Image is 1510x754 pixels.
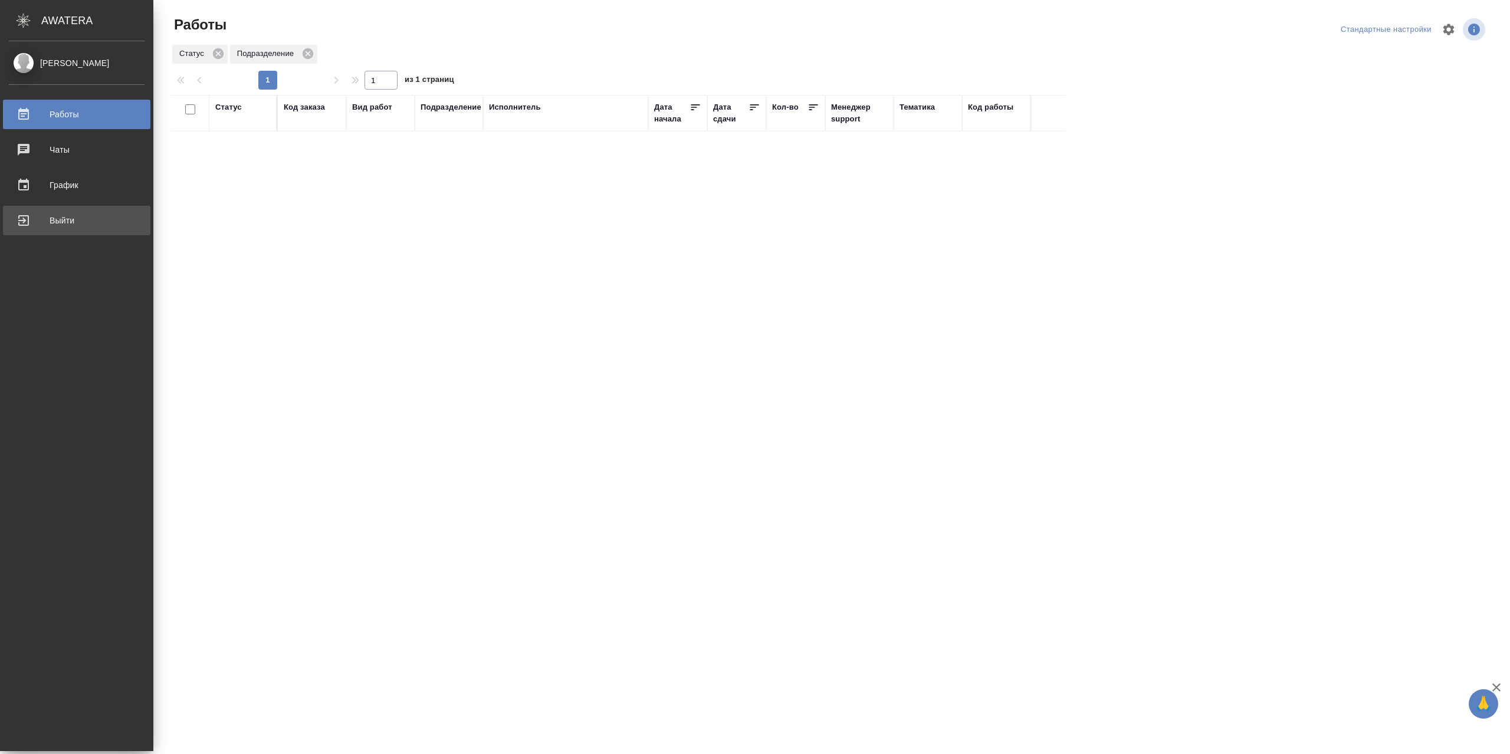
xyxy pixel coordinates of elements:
a: Работы [3,100,150,129]
div: Подразделение [421,101,481,113]
p: Подразделение [237,48,298,60]
div: Статус [215,101,242,113]
div: Дата начала [654,101,690,125]
div: [PERSON_NAME] [9,57,145,70]
div: Менеджер support [831,101,888,125]
div: split button [1338,21,1434,39]
div: Чаты [9,141,145,159]
span: Работы [171,15,226,34]
div: Статус [172,45,228,64]
span: из 1 страниц [405,73,454,90]
div: AWATERA [41,9,153,32]
p: Статус [179,48,208,60]
span: 🙏 [1473,692,1493,716]
a: Чаты [3,135,150,164]
div: Подразделение [230,45,317,64]
div: Исполнитель [489,101,541,113]
button: 🙏 [1469,689,1498,719]
span: Настроить таблицу [1434,15,1463,44]
div: Кол-во [772,101,799,113]
div: График [9,176,145,194]
span: Посмотреть информацию [1463,18,1488,41]
div: Вид работ [352,101,392,113]
div: Дата сдачи [713,101,749,125]
div: Выйти [9,212,145,229]
div: Тематика [900,101,935,113]
a: График [3,170,150,200]
div: Код работы [968,101,1013,113]
a: Выйти [3,206,150,235]
div: Код заказа [284,101,325,113]
div: Работы [9,106,145,123]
